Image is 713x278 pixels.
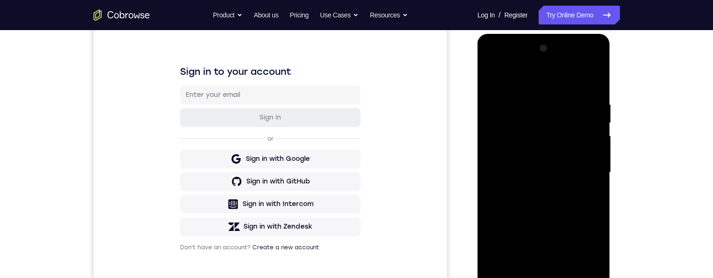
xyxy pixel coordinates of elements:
[86,172,267,191] button: Sign in with GitHub
[213,6,243,24] button: Product
[172,135,182,142] p: or
[290,6,308,24] a: Pricing
[152,154,216,163] div: Sign in with Google
[153,176,216,186] div: Sign in with GitHub
[478,6,495,24] a: Log In
[320,6,359,24] button: Use Cases
[504,6,527,24] a: Register
[370,6,408,24] button: Resources
[499,9,501,21] span: /
[86,194,267,213] button: Sign in with Intercom
[86,149,267,168] button: Sign in with Google
[150,222,219,231] div: Sign in with Zendesk
[149,199,220,208] div: Sign in with Intercom
[94,9,150,21] a: Go to the home page
[86,217,267,236] button: Sign in with Zendesk
[159,244,226,250] a: Create a new account
[86,243,267,251] p: Don't have an account?
[254,6,278,24] a: About us
[539,6,619,24] a: Try Online Demo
